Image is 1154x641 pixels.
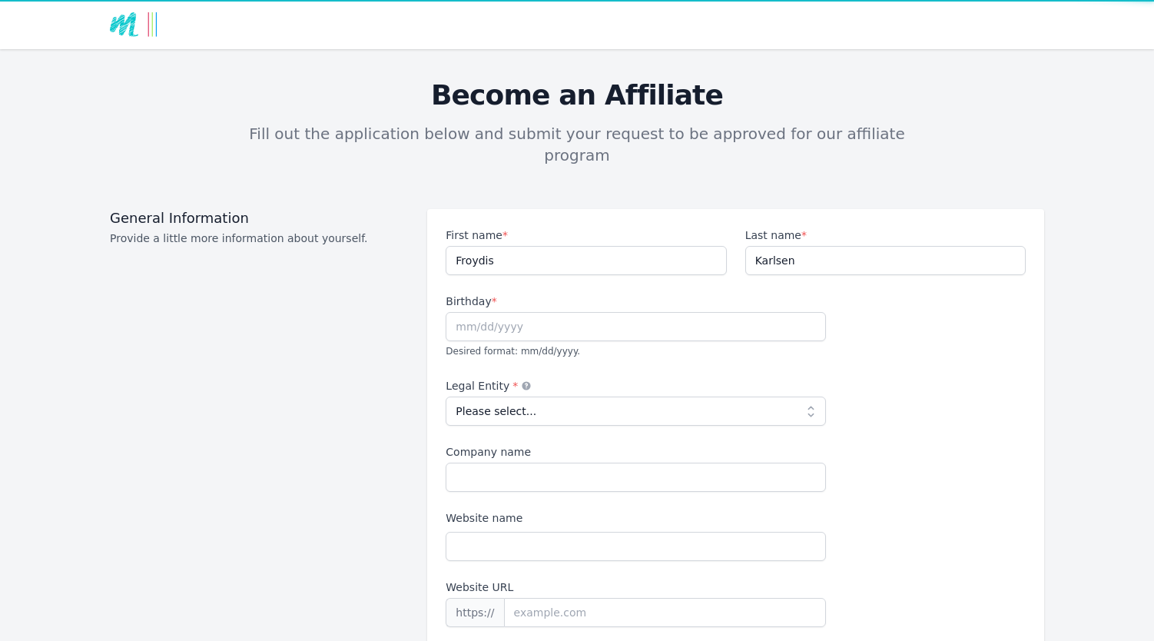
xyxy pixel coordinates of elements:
[110,231,409,246] p: Provide a little more information about yourself.
[446,378,826,394] label: Legal Entity
[110,209,409,228] h3: General Information
[233,123,921,166] p: Fill out the application below and submit your request to be approved for our affiliate program
[446,228,726,243] label: First name
[110,80,1044,111] h3: Become an Affiliate
[504,598,827,627] input: example.com
[745,228,1026,243] label: Last name
[446,580,826,595] label: Website URL
[446,444,826,460] label: Company name
[446,346,580,357] span: Desired format: mm/dd/yyyy.
[446,294,826,309] label: Birthday
[446,510,826,526] label: Website name
[446,312,826,341] input: mm/dd/yyyy
[446,598,503,627] span: https://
